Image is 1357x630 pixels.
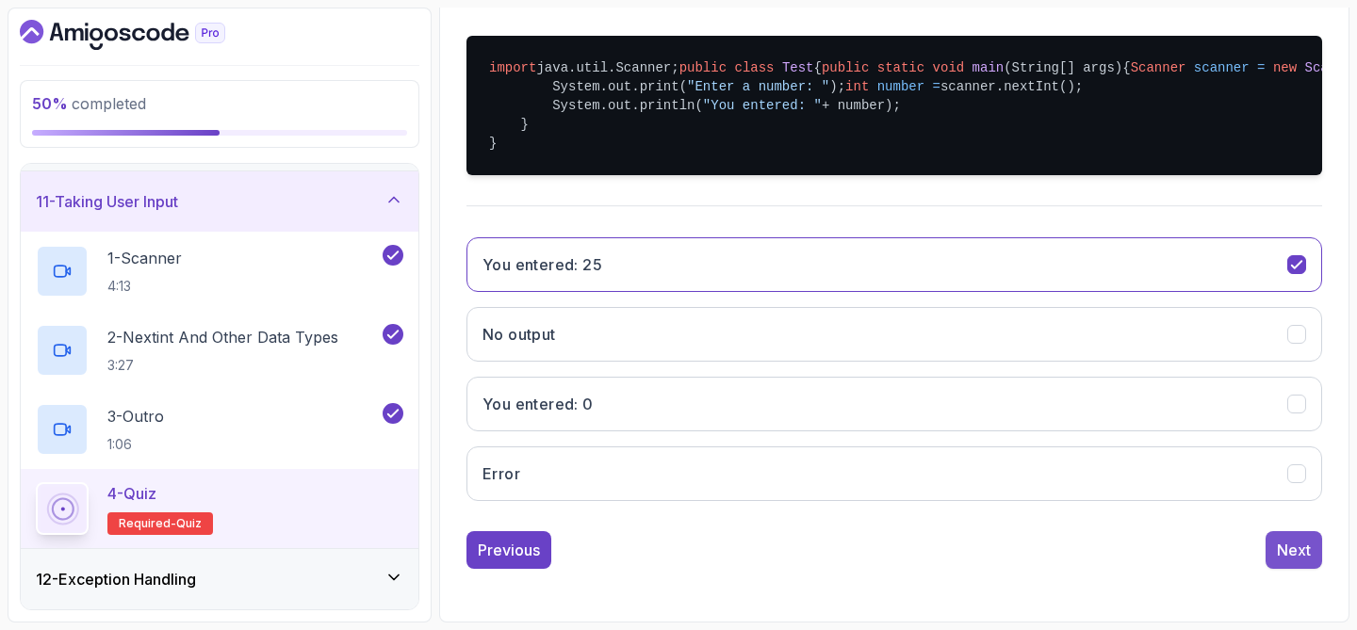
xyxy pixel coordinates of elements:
p: 4:13 [107,277,182,296]
button: 11-Taking User Input [21,171,418,232]
h3: You entered: 0 [482,393,594,415]
button: 3-Outro1:06 [36,403,403,456]
button: You entered: 0 [466,377,1322,431]
p: 4 - Quiz [107,482,156,505]
p: 1:06 [107,435,164,454]
pre: java.util.Scanner; { { ([DOMAIN_NAME]); System.out.print( ); scanner.nextInt(); System.out.printl... [466,36,1322,175]
div: Previous [478,539,540,561]
a: Dashboard [20,20,269,50]
span: Test [782,60,814,75]
p: 2 - Nextint And Other Data Types [107,326,338,348]
h3: Error [482,462,520,485]
span: main [973,60,1005,75]
h3: You entered: 25 [482,253,602,276]
p: 1 - Scanner [107,247,182,269]
span: "Enter a number: " [687,79,829,94]
h3: 11 - Taking User Input [36,190,178,213]
span: int [845,79,869,94]
p: 3 - Outro [107,405,164,428]
span: number [877,79,924,94]
div: Next [1277,539,1311,561]
span: import [489,60,536,75]
span: (String[] args) [1004,60,1122,75]
span: Scanner [1131,60,1186,75]
span: scanner [1194,60,1250,75]
span: Required- [119,516,176,531]
button: No output [466,307,1322,362]
span: void [933,60,965,75]
span: = [1257,60,1265,75]
span: public [822,60,869,75]
span: static [877,60,924,75]
button: 1-Scanner4:13 [36,245,403,298]
button: Next [1266,531,1322,569]
button: 12-Exception Handling [21,549,418,609]
span: public [679,60,727,75]
p: 3:27 [107,356,338,375]
span: "You entered: " [703,98,822,113]
span: = [933,79,940,94]
button: 4-QuizRequired-quiz [36,482,403,535]
span: new [1273,60,1297,75]
button: You entered: 25 [466,237,1322,292]
button: Previous [466,531,551,569]
button: 2-Nextint And Other Data Types3:27 [36,324,403,377]
span: class [734,60,774,75]
span: 50 % [32,94,68,113]
span: quiz [176,516,202,531]
h3: 12 - Exception Handling [36,568,196,590]
button: Error [466,446,1322,501]
span: completed [32,94,146,113]
h3: No output [482,323,556,346]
